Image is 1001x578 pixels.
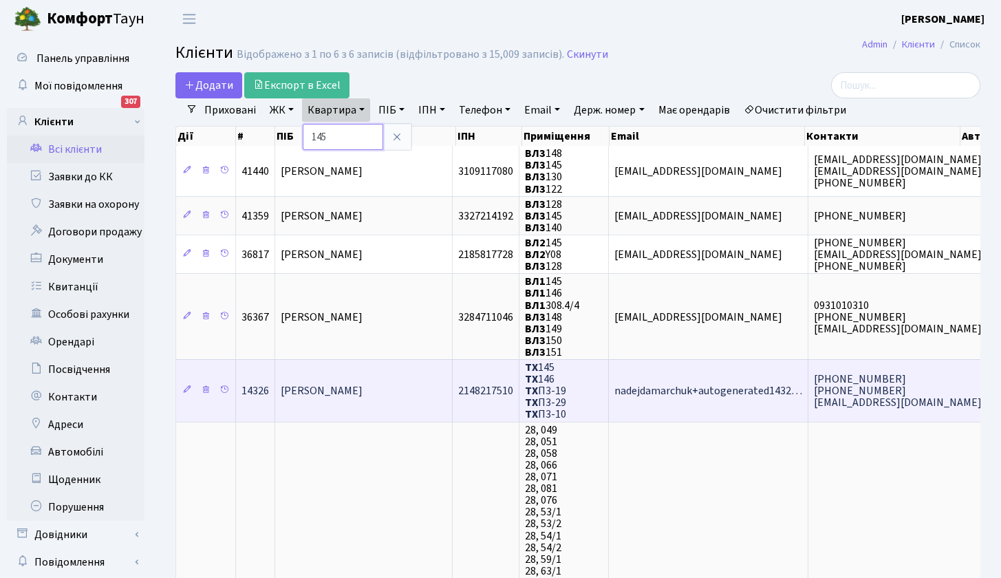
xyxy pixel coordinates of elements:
b: ВЛ3 [525,208,546,224]
a: Admin [862,37,887,52]
b: ВЛ3 [525,333,546,348]
a: Приховані [199,98,261,122]
b: ТХ [525,407,538,422]
b: ВЛ3 [525,182,546,197]
b: ВЛ3 [525,345,546,360]
b: ВЛ1 [525,286,546,301]
span: nadejdamarchuk+autogenerated1432… [614,383,802,398]
b: ВЛ3 [525,146,546,161]
span: 36367 [241,310,269,325]
span: [PERSON_NAME] [281,164,363,179]
a: Очистити фільтри [738,98,852,122]
a: Щоденник [7,466,144,493]
span: [EMAIL_ADDRESS][DOMAIN_NAME] [614,247,782,262]
img: logo.png [14,6,41,33]
li: Список [935,37,980,52]
button: Переключити навігацію [172,8,206,30]
a: [PERSON_NAME] [901,11,984,28]
span: 3284711046 [458,310,513,325]
span: 41359 [241,208,269,224]
div: Відображено з 1 по 6 з 6 записів (відфільтровано з 15,009 записів). [237,48,564,61]
span: 3327214192 [458,208,513,224]
a: Квартира [302,98,370,122]
nav: breadcrumb [841,30,1001,59]
b: Комфорт [47,8,113,30]
a: Контакти [7,383,144,411]
span: [PHONE_NUMBER] [EMAIL_ADDRESS][DOMAIN_NAME] [PHONE_NUMBER] [814,235,982,274]
b: ВЛ2 [525,235,546,250]
a: Телефон [453,98,516,122]
a: Посвідчення [7,356,144,383]
th: Email [610,127,805,146]
span: 14326 [241,383,269,398]
th: Дії [176,127,236,146]
span: 148 145 130 122 [525,146,562,196]
b: ВЛ3 [525,321,546,336]
a: Заявки на охорону [7,191,144,218]
span: 0931010310 [PHONE_NUMBER] [EMAIL_ADDRESS][DOMAIN_NAME] [814,298,982,336]
span: Клієнти [175,41,233,65]
a: Орендарі [7,328,144,356]
a: ІПН [413,98,451,122]
th: ІПН [456,127,523,146]
th: Контакти [805,127,960,146]
b: ВЛ3 [525,170,546,185]
span: [PERSON_NAME] [281,247,363,262]
span: [PERSON_NAME] [281,208,363,224]
a: Клієнти [7,108,144,136]
b: ТХ [525,395,538,410]
span: 36817 [241,247,269,262]
a: Держ. номер [568,98,649,122]
span: Додати [184,78,233,93]
span: 145 Y08 128 [525,235,562,274]
a: Квитанції [7,273,144,301]
span: 2148217510 [458,383,513,398]
th: # [236,127,275,146]
b: [PERSON_NAME] [901,12,984,27]
a: ПІБ [373,98,410,122]
span: 41440 [241,164,269,179]
span: Мої повідомлення [34,78,122,94]
div: 307 [121,96,140,108]
th: Приміщення [522,127,610,146]
th: ПІБ [275,127,455,146]
b: ВЛ3 [525,259,546,274]
span: 128 145 140 [525,197,562,235]
span: 3109117080 [458,164,513,179]
span: Таун [47,8,144,31]
span: [PHONE_NUMBER] [PHONE_NUMBER] [EMAIL_ADDRESS][DOMAIN_NAME] [814,372,982,410]
span: [EMAIL_ADDRESS][DOMAIN_NAME] [614,310,782,325]
b: ТХ [525,360,538,375]
input: Пошук... [831,72,980,98]
b: ВЛ1 [525,298,546,313]
b: ВЛ3 [525,197,546,212]
span: [EMAIL_ADDRESS][DOMAIN_NAME] [614,164,782,179]
b: ВЛ3 [525,310,546,325]
a: Порушення [7,493,144,521]
a: Документи [7,246,144,273]
span: [PERSON_NAME] [281,383,363,398]
b: ВЛ2 [525,247,546,262]
a: ЖК [264,98,299,122]
span: 145 146 308.4/4 148 149 150 151 [525,274,579,360]
span: [PHONE_NUMBER] [814,208,906,224]
a: Адреси [7,411,144,438]
a: Автомобілі [7,438,144,466]
a: Клієнти [902,37,935,52]
a: Має орендарів [653,98,735,122]
a: Договори продажу [7,218,144,246]
span: 2185817728 [458,247,513,262]
a: Довідники [7,521,144,548]
b: ВЛ3 [525,220,546,235]
a: Експорт в Excel [244,72,349,98]
a: Email [519,98,566,122]
span: [EMAIL_ADDRESS][DOMAIN_NAME] [EMAIL_ADDRESS][DOMAIN_NAME] [PHONE_NUMBER] [814,152,982,191]
a: Панель управління [7,45,144,72]
b: ВЛ3 [525,158,546,173]
b: ТХ [525,372,538,387]
a: Повідомлення [7,548,144,576]
span: [EMAIL_ADDRESS][DOMAIN_NAME] [614,208,782,224]
a: Особові рахунки [7,301,144,328]
span: Панель управління [36,51,129,66]
a: Всі клієнти [7,136,144,163]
